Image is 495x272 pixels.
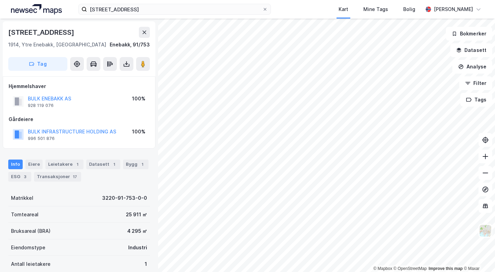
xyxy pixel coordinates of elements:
[11,4,62,14] img: logo.a4113a55bc3d86da70a041830d287a7e.svg
[11,210,38,219] div: Tomteareal
[8,27,76,38] div: [STREET_ADDRESS]
[403,5,415,13] div: Bolig
[132,95,145,103] div: 100%
[127,227,147,235] div: 4 295 ㎡
[450,43,492,57] button: Datasett
[373,266,392,271] a: Mapbox
[9,115,150,123] div: Gårdeiere
[132,128,145,136] div: 100%
[461,239,495,272] div: Kontrollprogram for chat
[145,260,147,268] div: 1
[8,57,67,71] button: Tag
[71,173,78,180] div: 17
[11,194,33,202] div: Matrikkel
[9,82,150,90] div: Hjemmelshaver
[363,5,388,13] div: Mine Tags
[11,227,51,235] div: Bruksareal (BRA)
[22,173,29,180] div: 3
[8,160,23,169] div: Info
[86,160,120,169] div: Datasett
[102,194,147,202] div: 3220-91-753-0-0
[461,239,495,272] iframe: Chat Widget
[11,260,51,268] div: Antall leietakere
[74,161,81,168] div: 1
[394,266,427,271] a: OpenStreetMap
[45,160,84,169] div: Leietakere
[452,60,492,74] button: Analyse
[87,4,262,14] input: Søk på adresse, matrikkel, gårdeiere, leietakere eller personer
[479,224,492,237] img: Z
[28,103,54,108] div: 928 119 076
[34,172,81,182] div: Transaksjoner
[429,266,463,271] a: Improve this map
[8,41,106,49] div: 1914, Ytre Enebakk, [GEOGRAPHIC_DATA]
[446,27,492,41] button: Bokmerker
[126,210,147,219] div: 25 911 ㎡
[110,41,150,49] div: Enebakk, 91/753
[139,161,146,168] div: 1
[8,172,31,182] div: ESG
[25,160,43,169] div: Eiere
[460,93,492,107] button: Tags
[459,76,492,90] button: Filter
[123,160,148,169] div: Bygg
[28,136,55,141] div: 996 501 876
[11,243,45,252] div: Eiendomstype
[339,5,348,13] div: Kart
[111,161,118,168] div: 1
[128,243,147,252] div: Industri
[434,5,473,13] div: [PERSON_NAME]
